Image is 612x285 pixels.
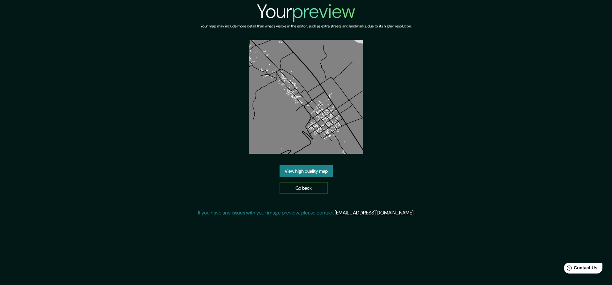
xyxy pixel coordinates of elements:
[555,260,605,278] iframe: Help widget launcher
[335,209,413,216] a: [EMAIL_ADDRESS][DOMAIN_NAME]
[280,165,333,177] a: View high quality map
[249,40,363,154] img: created-map-preview
[280,182,328,194] a: Go back
[198,209,414,217] p: If you have any issues with your image preview, please contact .
[200,23,412,30] h6: Your map may include more detail than what's visible in the editor, such as extra streets and lan...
